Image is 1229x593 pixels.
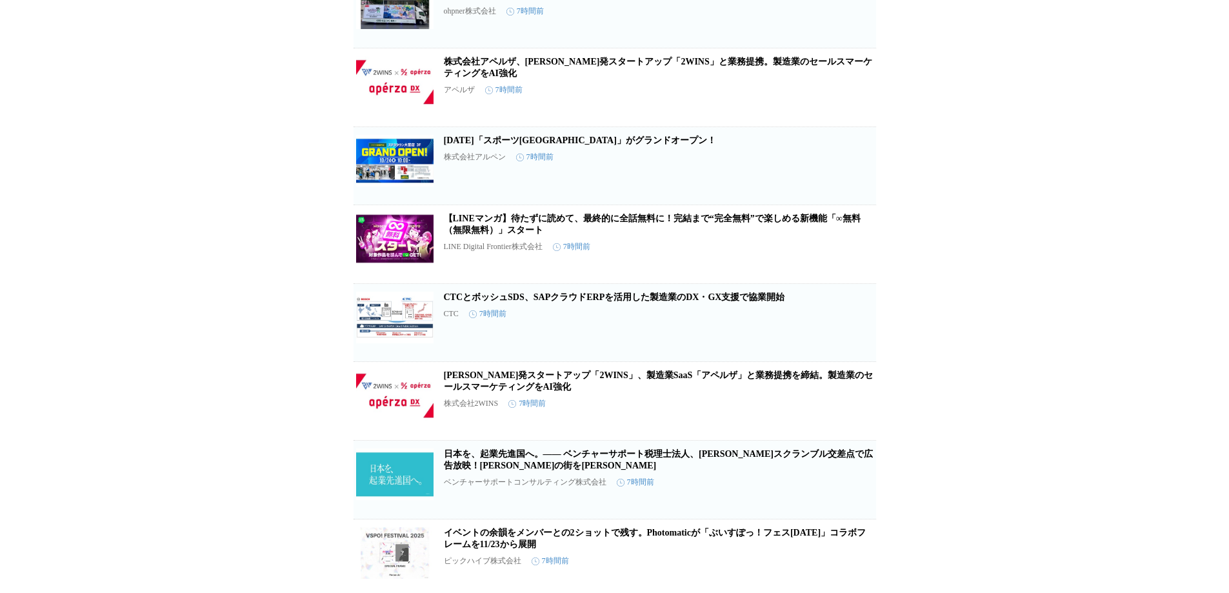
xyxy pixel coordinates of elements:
p: ohpner株式会社 [444,6,496,17]
time: 7時間前 [508,398,546,409]
p: CTC [444,309,459,319]
img: 松尾研発スタートアップ「2WINS」、製造業SaaS「アペルザ」と業務提携を締結。製造業のセールスマーケティングをAI強化 [356,370,434,421]
img: CTCとボッシュSDS、SAPクラウドERPを活用した製造業のDX・GX支援で協業開始 [356,292,434,343]
time: 7時間前 [516,152,554,163]
img: 【LINEマンガ】待たずに読めて、最終的に全話無料に！完結まで“完全無料”で楽しめる新機能「∞無料（無限無料）」スタート [356,213,434,265]
a: 株式会社アペルザ、[PERSON_NAME]発スタートアップ「2WINS」と業務提携。製造業のセールスマーケティングをAI強化 [444,57,872,78]
img: 10月24日(金)「スポーツデポ ステラタウン大宮店」がグランドオープン！ [356,135,434,186]
p: ベンチャーサポートコンサルティング株式会社 [444,477,606,488]
time: 7時間前 [553,241,590,252]
p: ピックハイブ株式会社 [444,556,521,567]
img: 株式会社アペルザ、松尾研発スタートアップ「2WINS」と業務提携。製造業のセールスマーケティングをAI強化 [356,56,434,108]
p: 株式会社2WINS [444,398,499,409]
a: CTCとボッシュSDS、SAPクラウドERPを活用した製造業のDX・GX支援で協業開始 [444,292,785,302]
time: 7時間前 [485,85,523,95]
time: 7時間前 [469,308,506,319]
a: 【LINEマンガ】待たずに読めて、最終的に全話無料に！完結まで“完全無料”で楽しめる新機能「∞無料（無限無料）」スタート [444,214,861,235]
a: [DATE]「スポーツ[GEOGRAPHIC_DATA]」がグランドオープン！ [444,136,716,145]
a: イベントの余韻をメンバーとの2ショットで残す。Photomaticが「ぶいすぽっ！フェス[DATE]」コラボフレームを11/23から展開 [444,528,866,549]
time: 7時間前 [506,6,544,17]
time: 7時間前 [617,477,654,488]
p: 株式会社アルペン [444,152,506,163]
a: 日本を、起業先進国へ。―― ベンチャーサポート税理士法人、[PERSON_NAME]スクランブル交差点で広告放映！[PERSON_NAME]の街を[PERSON_NAME] [444,449,873,470]
p: アペルザ [444,85,475,95]
time: 7時間前 [532,556,569,567]
a: [PERSON_NAME]発スタートアップ「2WINS」、製造業SaaS「アペルザ」と業務提携を締結。製造業のセールスマーケティングをAI強化 [444,370,874,392]
p: LINE Digital Frontier株式会社 [444,241,543,252]
img: イベントの余韻をメンバーとの2ショットで残す。Photomaticが「ぶいすぽっ！フェス2025」コラボフレームを11/23から展開 [356,527,434,579]
img: 日本を、起業先進国へ。―― ベンチャーサポート税理士法人、渋谷スクランブル交差点で広告放映！渋谷の街をジャック [356,448,434,500]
